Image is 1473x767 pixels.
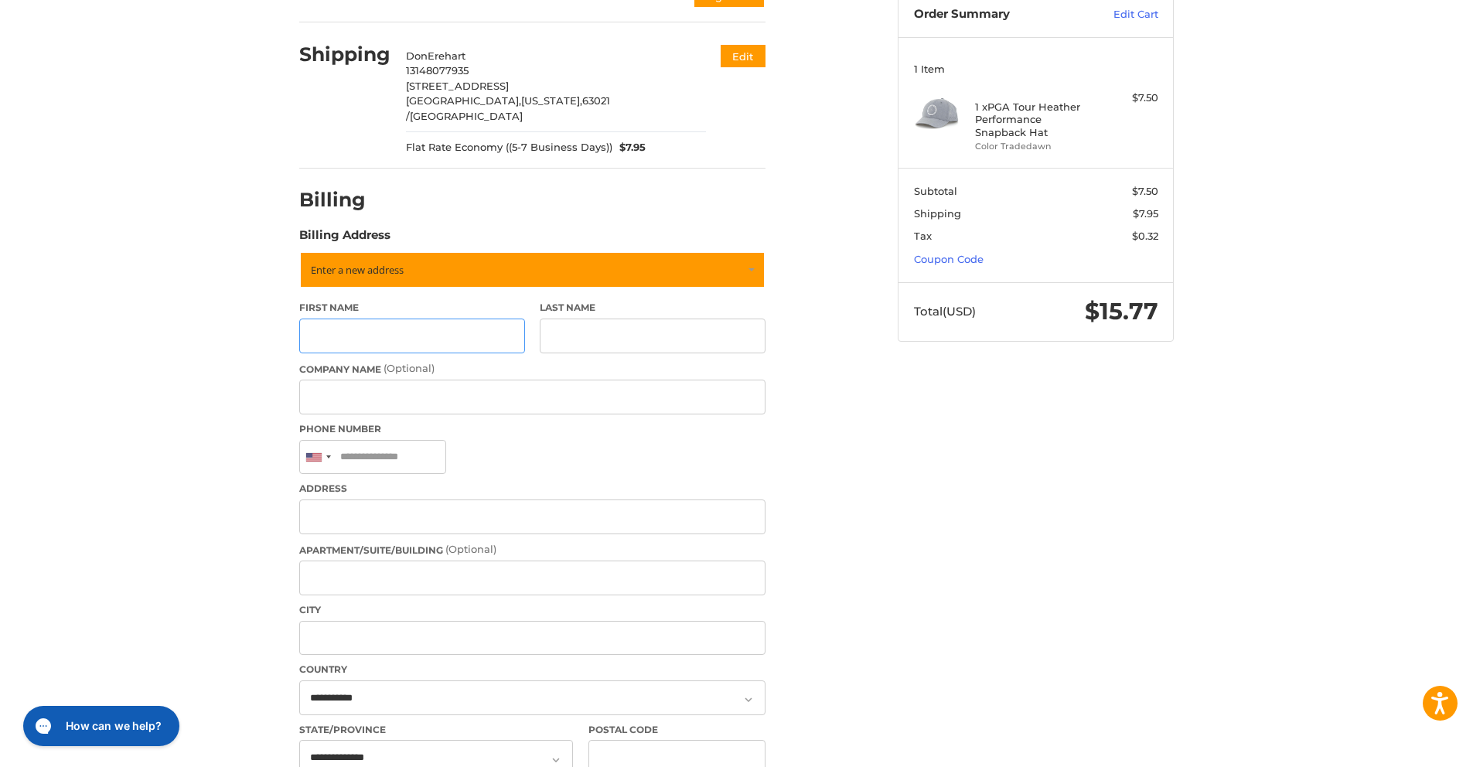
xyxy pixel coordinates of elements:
span: $7.95 [612,140,646,155]
span: Tax [914,230,932,242]
span: [GEOGRAPHIC_DATA], [406,94,521,107]
span: $0.32 [1132,230,1158,242]
label: Last Name [540,301,765,315]
span: [STREET_ADDRESS] [406,80,509,92]
iframe: Gorgias live chat messenger [15,701,184,752]
label: Postal Code [588,723,766,737]
span: $7.95 [1133,207,1158,220]
span: $7.50 [1132,185,1158,197]
span: Subtotal [914,185,957,197]
span: Enter a new address [311,263,404,277]
a: Coupon Code [914,253,984,265]
span: Total (USD) [914,304,976,319]
label: City [299,603,765,617]
span: Flat Rate Economy ((5-7 Business Days)) [406,140,612,155]
h3: Order Summary [914,7,1080,22]
small: (Optional) [445,543,496,555]
label: State/Province [299,723,573,737]
span: Shipping [914,207,961,220]
div: $7.50 [1097,90,1158,106]
h3: 1 Item [914,63,1158,75]
span: 63021 / [406,94,610,122]
label: Country [299,663,765,677]
span: $15.77 [1085,297,1158,326]
span: 13148077935 [406,64,469,77]
h2: Billing [299,188,390,212]
h4: 1 x PGA Tour Heather Performance Snapback Hat [975,101,1093,138]
label: Apartment/Suite/Building [299,542,765,557]
span: Don [406,49,428,62]
span: [US_STATE], [521,94,582,107]
legend: Billing Address [299,227,390,251]
label: Company Name [299,361,765,377]
a: Edit Cart [1080,7,1158,22]
label: Address [299,482,765,496]
div: United States: +1 [300,441,336,474]
h2: Shipping [299,43,390,66]
label: First Name [299,301,525,315]
a: Enter or select a different address [299,251,765,288]
small: (Optional) [384,362,435,374]
label: Phone Number [299,422,765,436]
span: [GEOGRAPHIC_DATA] [410,110,523,122]
button: Edit [721,45,765,67]
li: Color Tradedawn [975,140,1093,153]
span: Erehart [428,49,465,62]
